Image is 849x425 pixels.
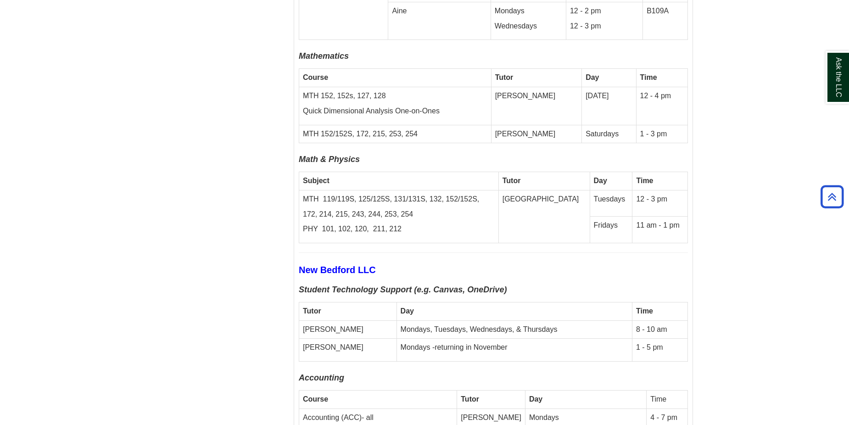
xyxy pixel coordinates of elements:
[303,91,487,101] p: MTH 152, 152s, 127, 128
[636,220,684,231] p: 11 am - 1 pm
[594,177,607,185] strong: Day
[632,190,688,217] td: 12 - 3 pm
[303,106,487,117] p: Quick Dimensional Analysis One-on-Ones
[495,6,562,17] p: Mondays
[299,265,376,275] b: New Bedford LLC
[647,390,688,408] td: Time
[303,209,495,220] p: 172, 214, 215, 243, 244, 253, 254
[590,217,632,243] td: Fridays
[401,307,414,315] b: Day
[299,285,507,294] b: Student Technology Support (e.g. Canvas, OneDrive)
[640,91,684,101] p: 12 - 4 pm
[299,125,492,143] td: MTH 152/152S, 172, 215, 253, 254
[299,51,349,61] b: Mathematics
[495,73,514,81] strong: Tutor
[303,194,495,205] p: MTH 119/119S, 125/125S, 131/131S, 132, 152/152S,
[461,395,479,403] strong: Tutor
[570,6,639,17] p: 12 - 2 pm
[397,339,632,362] td: Mondays -returning in November
[632,339,687,362] td: 1 - 5 pm
[594,194,629,205] p: Tuesdays
[303,307,321,315] b: Tutor
[632,320,687,339] td: 8 - 10 am
[299,155,360,164] b: Math & Physics
[303,73,328,81] strong: Course
[303,413,453,423] p: Accounting (ACC)- all
[299,320,397,339] td: [PERSON_NAME]
[388,2,491,40] td: Aine
[570,21,639,32] p: 12 - 3 pm
[636,125,687,143] td: 1 - 3 pm
[582,125,636,143] td: Saturdays
[491,125,582,143] td: [PERSON_NAME]
[495,21,562,32] p: Wednesdays
[303,342,393,353] p: [PERSON_NAME]
[643,2,688,40] td: B109A
[303,395,328,403] strong: Course
[586,91,632,101] p: [DATE]
[303,177,330,185] b: Subject
[636,177,653,185] strong: Time
[586,73,599,81] strong: Day
[397,320,632,339] td: Mondays, Tuesdays, Wednesdays, & Thursdays
[529,395,542,403] strong: Day
[503,177,521,185] strong: Tutor
[498,190,590,243] td: [GEOGRAPHIC_DATA]
[817,190,847,203] a: Back to Top
[640,73,657,81] strong: Time
[303,224,495,235] p: PHY 101, 102, 120, 211, 212
[491,87,582,125] td: [PERSON_NAME]
[299,373,344,382] b: Accounting
[529,413,642,423] p: Mondays
[636,307,653,315] b: Time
